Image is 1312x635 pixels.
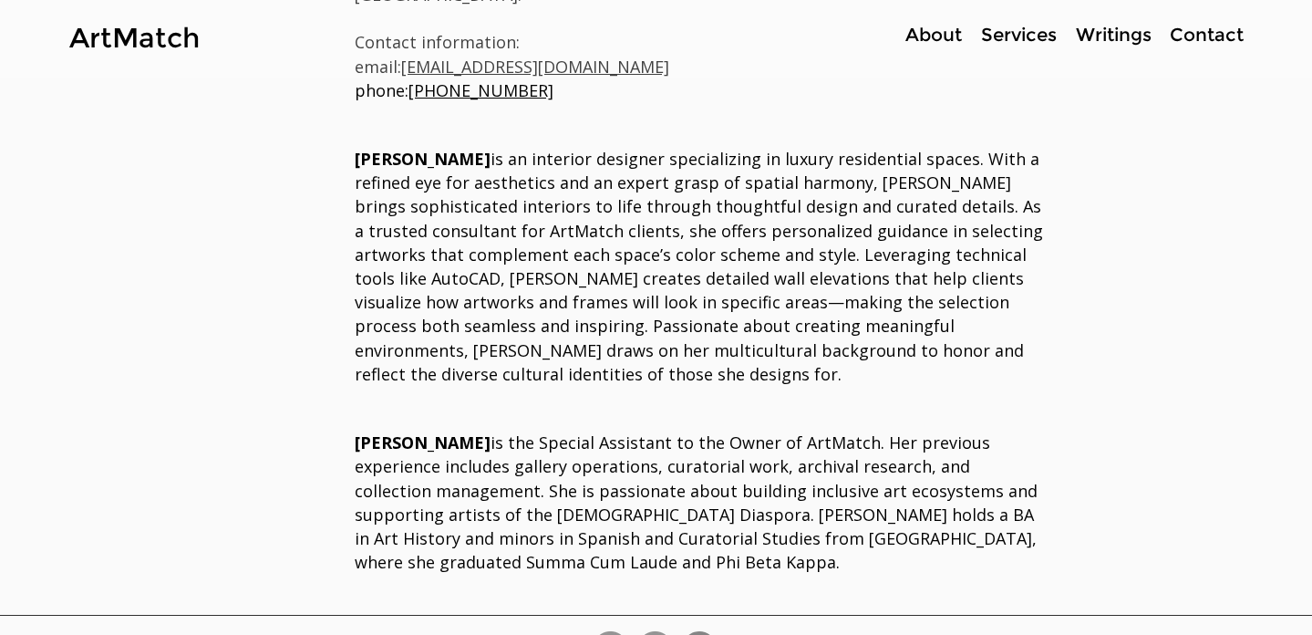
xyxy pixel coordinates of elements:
a: Writings [1066,22,1161,48]
span: [PERSON_NAME] [355,148,491,170]
p: Contact [1161,22,1253,48]
nav: Site [838,22,1252,48]
a: Contact [1161,22,1252,48]
p: Services [972,22,1066,48]
p: Writings [1067,22,1161,48]
a: About [895,22,971,48]
a: Services [971,22,1066,48]
p: About [896,22,971,48]
a: ArtMatch [69,21,200,55]
span: phone: [355,79,553,101]
span: [PERSON_NAME] [355,432,491,453]
span: is an interior designer specializing in luxury residential spaces. With a refined eye for aesthet... [355,148,1043,385]
a: [PHONE_NUMBER] [408,79,553,101]
span: is the Special Assistant to the Owner of ArtMatch. Her previous experience includes gallery opera... [355,432,1038,573]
